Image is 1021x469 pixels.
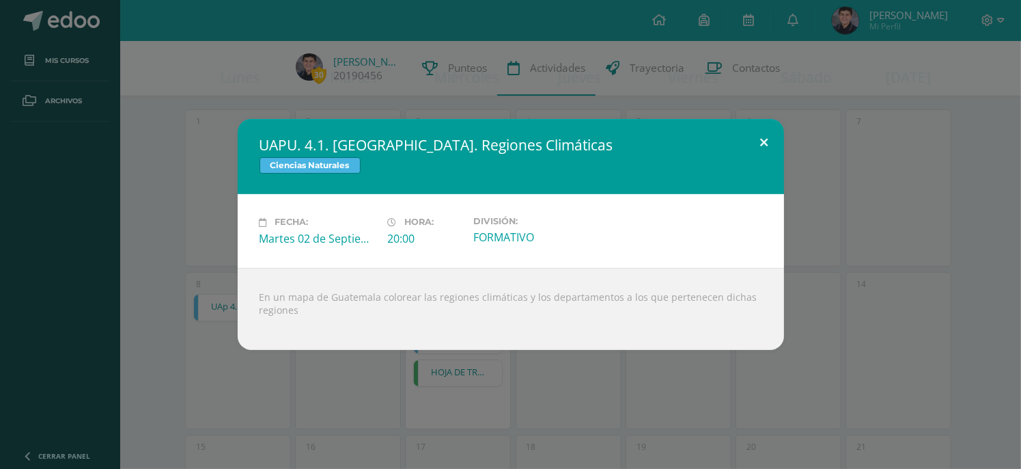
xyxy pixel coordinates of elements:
span: Fecha: [275,217,309,228]
h2: UAPU. 4.1. [GEOGRAPHIC_DATA]. Regiones Climáticas [260,135,762,155]
span: Hora: [405,217,434,228]
span: Ciencias Naturales [260,157,361,174]
label: División: [473,216,591,226]
div: FORMATIVO [473,230,591,245]
div: En un mapa de Guatemala colorear las regiones climáticas y los departamentos a los que pertenecen... [238,268,784,350]
div: 20:00 [388,231,462,246]
button: Close (Esc) [745,119,784,165]
div: Martes 02 de Septiembre [260,231,377,246]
